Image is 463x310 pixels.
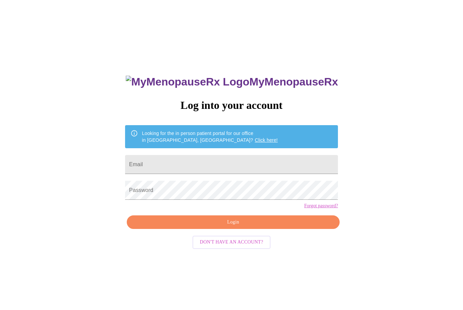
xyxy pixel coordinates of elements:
h3: MyMenopauseRx [126,76,338,88]
a: Click here! [255,137,278,143]
h3: Log into your account [125,99,338,112]
img: MyMenopauseRx Logo [126,76,249,88]
button: Login [127,215,340,229]
button: Don't have an account? [193,236,271,249]
a: Forgot password? [304,203,338,209]
div: Looking for the in person patient portal for our office in [GEOGRAPHIC_DATA], [GEOGRAPHIC_DATA]? [142,127,278,146]
span: Login [135,218,332,227]
span: Don't have an account? [200,238,263,247]
a: Don't have an account? [191,239,273,245]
